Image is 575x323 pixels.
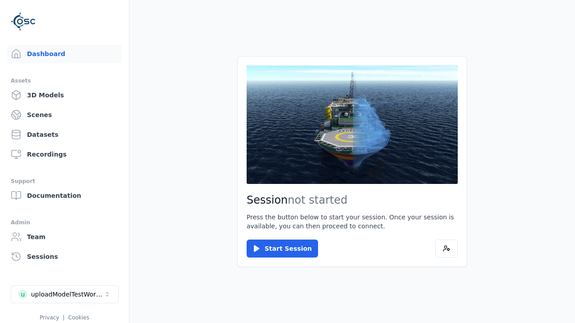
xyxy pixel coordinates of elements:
h2: Session [247,193,458,207]
div: Assets [11,75,118,86]
button: Start Session [247,240,318,258]
a: Dashboard [7,45,122,63]
a: Sessions [7,248,122,266]
a: Documentation [7,187,122,205]
a: Scenes [7,106,122,124]
div: u [18,290,27,299]
div: Admin [11,217,118,228]
p: Press the button below to start your session. Once your session is available, you can then procee... [247,213,458,231]
a: 3D Models [7,86,122,104]
div: Support [11,176,118,187]
a: Team [7,228,122,246]
div: uploadModelTestWorkspace [31,290,104,299]
a: Recordings [7,145,122,163]
span: not started [288,194,348,206]
a: Datasets [7,126,122,144]
button: Select a workspace [11,285,119,303]
a: Cookies [68,314,89,321]
span: | [63,314,65,321]
a: Privacy [40,314,59,321]
img: Logo [11,9,36,34]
